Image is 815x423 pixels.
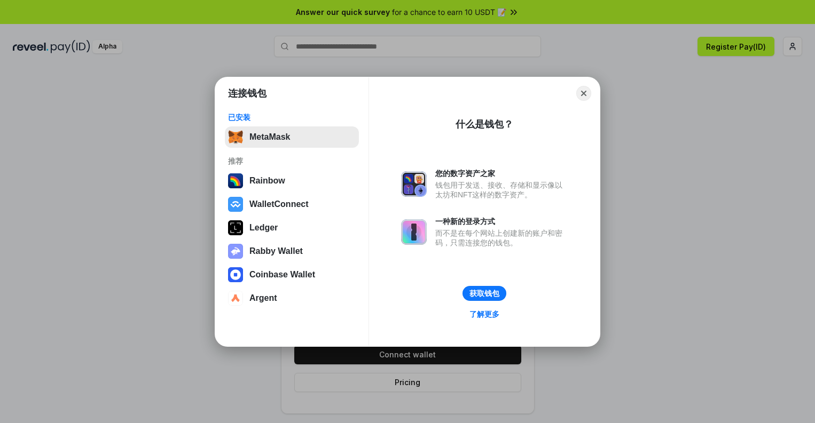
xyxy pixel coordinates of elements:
img: svg+xml,%3Csvg%20fill%3D%22none%22%20height%3D%2233%22%20viewBox%3D%220%200%2035%2033%22%20width%... [228,130,243,145]
button: MetaMask [225,126,359,148]
div: 一种新的登录方式 [435,217,568,226]
div: 您的数字资产之家 [435,169,568,178]
img: svg+xml,%3Csvg%20xmlns%3D%22http%3A%2F%2Fwww.w3.org%2F2000%2Fsvg%22%20width%3D%2228%22%20height%3... [228,220,243,235]
button: Rainbow [225,170,359,191]
button: Coinbase Wallet [225,264,359,285]
div: Coinbase Wallet [249,270,315,280]
a: 了解更多 [463,307,506,321]
div: 什么是钱包？ [456,118,513,131]
div: Rabby Wallet [249,246,303,256]
div: Ledger [249,223,278,233]
div: 了解更多 [469,309,499,319]
button: Ledger [225,217,359,238]
div: Argent [249,293,277,303]
button: WalletConnect [225,194,359,215]
h1: 连接钱包 [228,87,267,100]
img: svg+xml,%3Csvg%20xmlns%3D%22http%3A%2F%2Fwww.w3.org%2F2000%2Fsvg%22%20fill%3D%22none%22%20viewBox... [228,244,243,259]
div: 钱包用于发送、接收、存储和显示像以太坊和NFT这样的数字资产。 [435,180,568,199]
button: Rabby Wallet [225,241,359,262]
img: svg+xml,%3Csvg%20width%3D%22120%22%20height%3D%22120%22%20viewBox%3D%220%200%20120%20120%22%20fil... [228,173,243,188]
button: 获取钱包 [463,286,506,301]
div: MetaMask [249,132,290,142]
div: Rainbow [249,176,285,186]
img: svg+xml,%3Csvg%20width%3D%2228%22%20height%3D%2228%22%20viewBox%3D%220%200%2028%2028%22%20fill%3D... [228,197,243,212]
button: Argent [225,288,359,309]
img: svg+xml,%3Csvg%20width%3D%2228%22%20height%3D%2228%22%20viewBox%3D%220%200%2028%2028%22%20fill%3D... [228,267,243,282]
div: 获取钱包 [469,289,499,298]
img: svg+xml,%3Csvg%20width%3D%2228%22%20height%3D%2228%22%20viewBox%3D%220%200%2028%2028%22%20fill%3D... [228,291,243,306]
div: 推荐 [228,156,356,166]
button: Close [576,86,591,101]
img: svg+xml,%3Csvg%20xmlns%3D%22http%3A%2F%2Fwww.w3.org%2F2000%2Fsvg%22%20fill%3D%22none%22%20viewBox... [401,171,427,197]
div: 而不是在每个网站上创建新的账户和密码，只需连接您的钱包。 [435,228,568,248]
div: 已安装 [228,113,356,122]
img: svg+xml,%3Csvg%20xmlns%3D%22http%3A%2F%2Fwww.w3.org%2F2000%2Fsvg%22%20fill%3D%22none%22%20viewBox... [401,219,427,245]
div: WalletConnect [249,199,309,209]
